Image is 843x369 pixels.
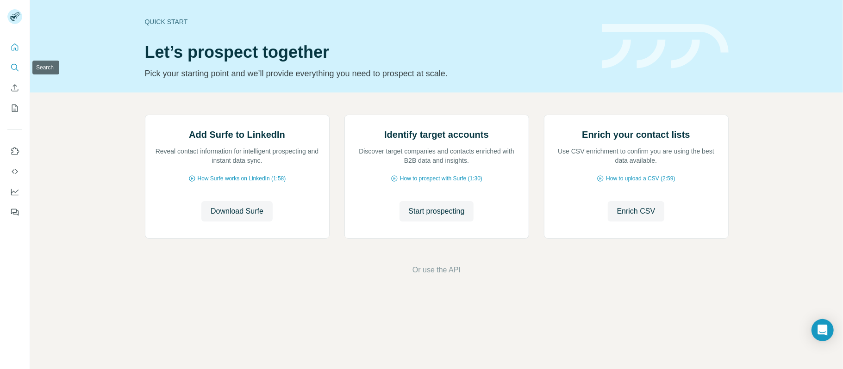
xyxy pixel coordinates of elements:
[606,174,675,183] span: How to upload a CSV (2:59)
[7,59,22,76] button: Search
[384,128,489,141] h2: Identify target accounts
[400,174,482,183] span: How to prospect with Surfe (1:30)
[582,128,690,141] h2: Enrich your contact lists
[7,39,22,55] button: Quick start
[201,201,273,221] button: Download Surfe
[617,206,656,217] span: Enrich CSV
[155,147,320,165] p: Reveal contact information for intelligent prospecting and instant data sync.
[400,201,474,221] button: Start prospecting
[211,206,263,217] span: Download Surfe
[7,204,22,221] button: Feedback
[554,147,719,165] p: Use CSV enrichment to confirm you are using the best data available.
[145,43,591,61] h1: Let’s prospect together
[7,100,22,117] button: My lists
[7,143,22,160] button: Use Surfe on LinkedIn
[145,67,591,80] p: Pick your starting point and we’ll provide everything you need to prospect at scale.
[7,184,22,200] button: Dashboard
[412,264,461,276] button: Or use the API
[602,24,729,69] img: banner
[189,128,285,141] h2: Add Surfe to LinkedIn
[409,206,465,217] span: Start prospecting
[812,319,834,341] div: Open Intercom Messenger
[7,80,22,96] button: Enrich CSV
[198,174,286,183] span: How Surfe works on LinkedIn (1:58)
[354,147,519,165] p: Discover target companies and contacts enriched with B2B data and insights.
[145,17,591,26] div: Quick start
[608,201,665,221] button: Enrich CSV
[7,163,22,180] button: Use Surfe API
